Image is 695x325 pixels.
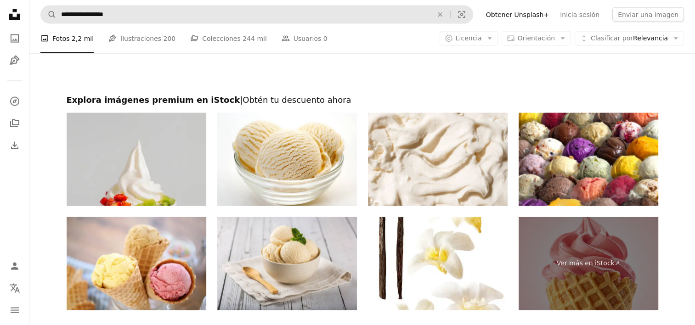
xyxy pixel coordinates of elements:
img: Textura de helado de vainilla blanca [368,113,508,206]
a: Usuarios 0 [282,24,328,53]
a: Iniciar sesión / Registrarse [6,257,24,275]
span: Orientación [518,34,555,42]
a: Inicia sesión [554,7,605,22]
a: Ver más en iStock↗ [519,217,658,310]
span: Clasificar por [591,34,633,42]
span: 0 [323,34,328,44]
a: Inicio — Unsplash [6,6,24,26]
button: Clasificar porRelevancia [575,31,684,46]
button: Buscar en Unsplash [41,6,57,23]
h2: Explora imágenes premium en iStock [67,95,658,106]
span: Relevancia [591,34,668,43]
a: Fotos [6,29,24,48]
button: Licencia [440,31,498,46]
img: Bol con bolas de helado de vainilla. [217,217,357,310]
img: Surtido de bolas de helado. Colorido conjunto de helados de diferentes sabores. Vista lateral del... [519,113,658,206]
span: 244 mil [243,34,267,44]
img: Vainilla flores y stick aislado sobre fondo blanco [368,217,508,310]
button: Borrar [430,6,450,23]
button: Menú [6,301,24,319]
button: Orientación [502,31,571,46]
img: Helado de vainilla [217,113,357,206]
button: Idioma [6,279,24,297]
a: Colecciones 244 mil [190,24,267,53]
img: Helado suave de vainilla con fresa y kiwi. [67,113,206,206]
a: Ilustraciones 200 [108,24,175,53]
button: Búsqueda visual [451,6,473,23]
a: Explorar [6,92,24,111]
a: Ilustraciones [6,51,24,70]
form: Encuentra imágenes en todo el sitio [40,6,473,24]
a: Historial de descargas [6,136,24,155]
span: Licencia [456,34,482,42]
img: Helado [67,217,206,310]
button: Enviar una imagen [612,7,684,22]
a: Obtener Unsplash+ [480,7,554,22]
span: | Obtén tu descuento ahora [240,95,351,105]
a: Colecciones [6,114,24,133]
span: 200 [163,34,175,44]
